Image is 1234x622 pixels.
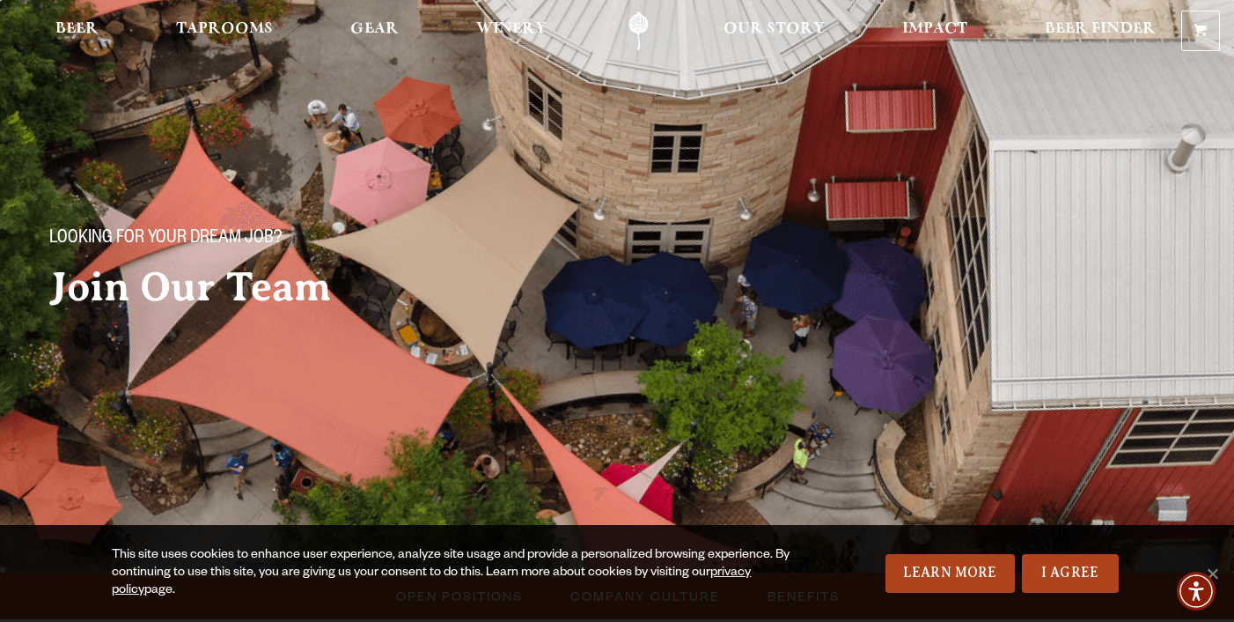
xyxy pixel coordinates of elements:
span: Looking for your dream job? [49,228,282,251]
div: Accessibility Menu [1177,572,1216,611]
a: Learn More [885,554,1015,593]
a: Odell Home [606,11,672,51]
a: Winery [465,11,558,51]
span: Taprooms [176,22,273,36]
span: Winery [476,22,547,36]
span: Beer Finder [1045,22,1156,36]
h2: Join Our Team [49,265,599,309]
a: I Agree [1022,554,1119,593]
a: Our Story [712,11,836,51]
span: Our Story [724,22,825,36]
span: Impact [902,22,967,36]
a: Gear [339,11,410,51]
span: Beer [55,22,99,36]
a: Beer Finder [1033,11,1167,51]
div: This site uses cookies to enhance user experience, analyze site usage and provide a personalized ... [112,547,799,600]
a: Beer [44,11,110,51]
a: Impact [891,11,979,51]
a: Taprooms [165,11,284,51]
span: Gear [350,22,399,36]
